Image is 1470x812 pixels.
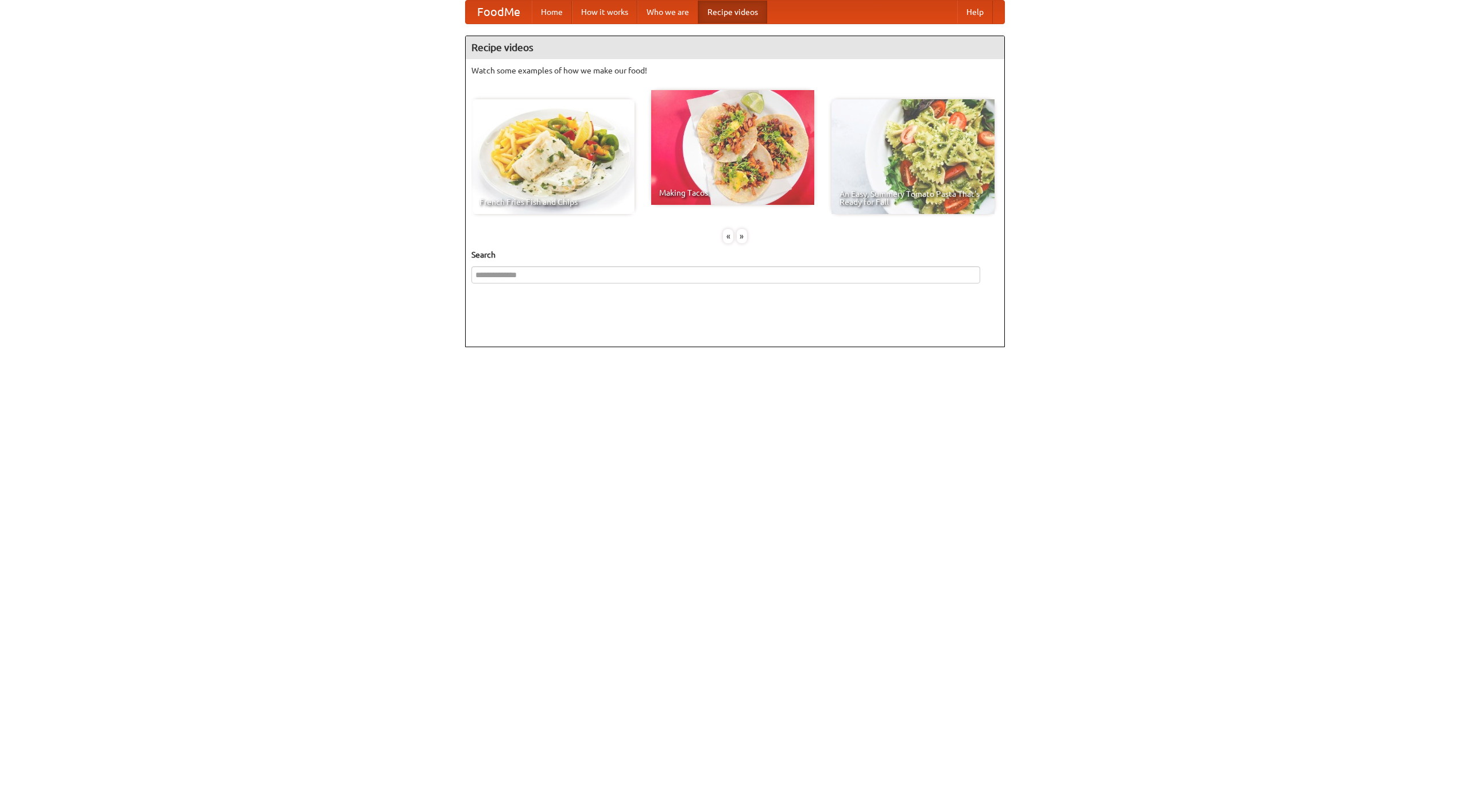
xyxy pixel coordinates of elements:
[651,90,814,205] a: Making Tacos
[471,65,999,76] p: Watch some examples of how we make our food!
[466,1,532,24] a: FoodMe
[532,1,572,24] a: Home
[723,229,733,243] div: «
[471,249,999,261] h5: Search
[831,99,995,214] a: An Easy, Summery Tomato Pasta That's Ready for Fall
[479,198,626,206] span: French Fries Fish and Chips
[471,99,635,214] a: French Fries Fish and Chips
[698,1,767,24] a: Recipe videos
[466,36,1004,59] h4: Recipe videos
[840,190,987,206] span: An Easy, Summery Tomato Pasta That's Ready for Fall
[957,1,993,24] a: Help
[737,229,747,243] div: »
[572,1,637,24] a: How it works
[637,1,698,24] a: Who we are
[659,189,806,197] span: Making Tacos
